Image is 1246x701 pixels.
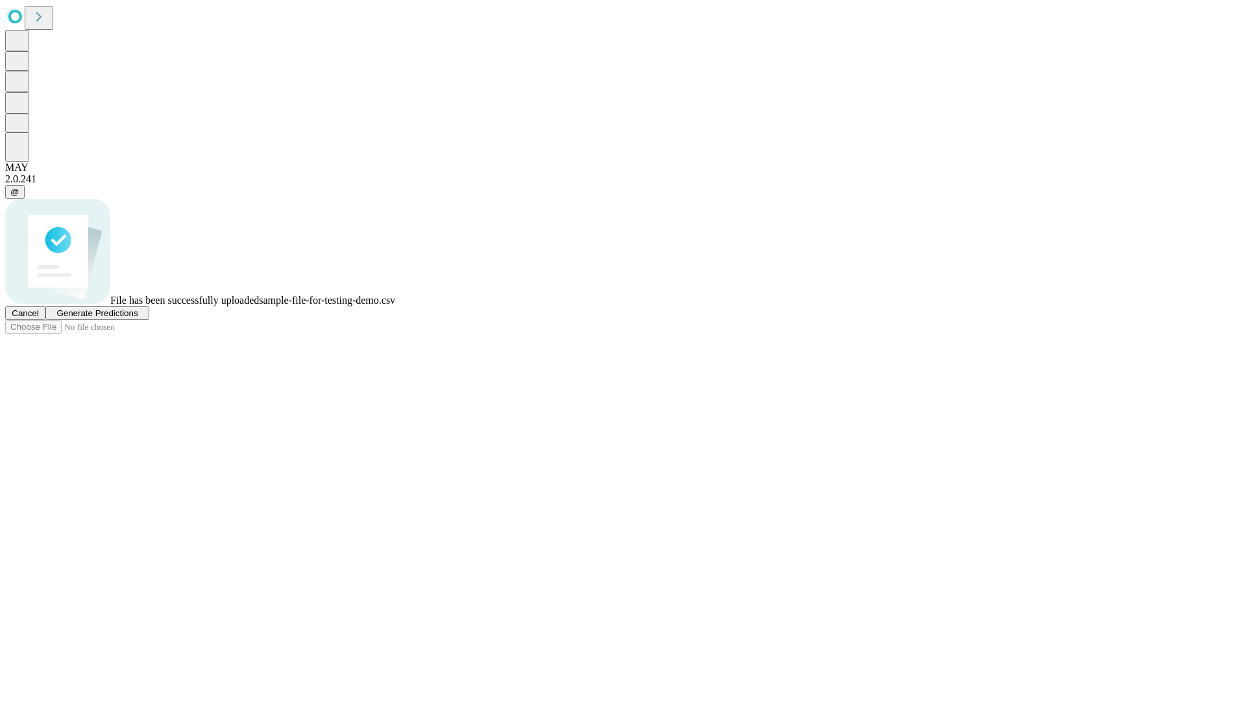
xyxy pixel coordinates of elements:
span: Cancel [12,308,39,318]
div: 2.0.241 [5,173,1241,185]
button: Generate Predictions [45,306,149,320]
button: @ [5,185,25,199]
button: Cancel [5,306,45,320]
span: @ [10,187,19,197]
span: File has been successfully uploaded [110,295,259,306]
span: Generate Predictions [56,308,138,318]
span: sample-file-for-testing-demo.csv [259,295,395,306]
div: MAY [5,162,1241,173]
